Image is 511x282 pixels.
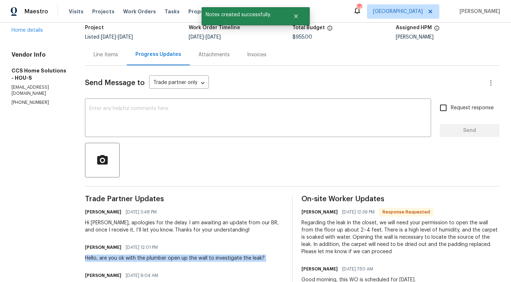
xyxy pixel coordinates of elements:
[301,208,338,216] h6: [PERSON_NAME]
[189,35,204,40] span: [DATE]
[12,84,68,97] p: [EMAIL_ADDRESS][DOMAIN_NAME]
[189,35,221,40] span: -
[301,219,500,255] div: Regarding the leak in the closet, we will need your permission to open the wall from the floor up...
[434,25,440,35] span: The hpm assigned to this work order.
[292,35,312,40] span: $955.00
[247,51,266,58] div: Invoices
[101,35,133,40] span: -
[85,272,121,279] h6: [PERSON_NAME]
[12,51,68,58] h4: Vendor Info
[206,35,221,40] span: [DATE]
[85,255,265,262] div: Hello, are you ok with the plumber open up the wall to investigate the leak?
[85,79,145,87] span: Send Message to
[357,4,362,12] div: 54
[202,7,284,22] span: Notes created successfully.
[85,195,283,203] span: Trade Partner Updates
[301,195,500,203] span: On-site Worker Updates
[85,35,133,40] span: Listed
[85,219,283,234] div: Hi [PERSON_NAME], apologies for the delay. I am awaiting an update from our BR, and once I receiv...
[396,25,432,30] h5: Assigned HPM
[126,208,157,216] span: [DATE] 3:48 PM
[101,35,116,40] span: [DATE]
[284,9,308,23] button: Close
[149,77,209,89] div: Trade partner only
[135,51,181,58] div: Progress Updates
[301,265,338,273] h6: [PERSON_NAME]
[94,51,118,58] div: Line Items
[380,208,433,216] span: Response Requested
[188,8,216,15] span: Properties
[198,51,230,58] div: Attachments
[126,244,158,251] span: [DATE] 12:01 PM
[12,67,68,81] h5: CCS Home Solutions - HOU-S
[69,8,84,15] span: Visits
[342,265,373,273] span: [DATE] 7:50 AM
[12,28,43,33] a: Home details
[327,25,333,35] span: The total cost of line items that have been proposed by Opendoor. This sum includes line items th...
[123,8,156,15] span: Work Orders
[118,35,133,40] span: [DATE]
[85,25,104,30] h5: Project
[92,8,115,15] span: Projects
[12,100,68,106] p: [PHONE_NUMBER]
[342,208,375,216] span: [DATE] 12:39 PM
[165,9,180,14] span: Tasks
[373,8,423,15] span: [GEOGRAPHIC_DATA]
[189,25,240,30] h5: Work Order Timeline
[85,244,121,251] h6: [PERSON_NAME]
[85,208,121,216] h6: [PERSON_NAME]
[396,35,499,40] div: [PERSON_NAME]
[126,272,158,279] span: [DATE] 9:04 AM
[292,25,325,30] h5: Total Budget
[24,8,48,15] span: Maestro
[451,104,494,112] span: Request response
[457,8,500,15] span: [PERSON_NAME]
